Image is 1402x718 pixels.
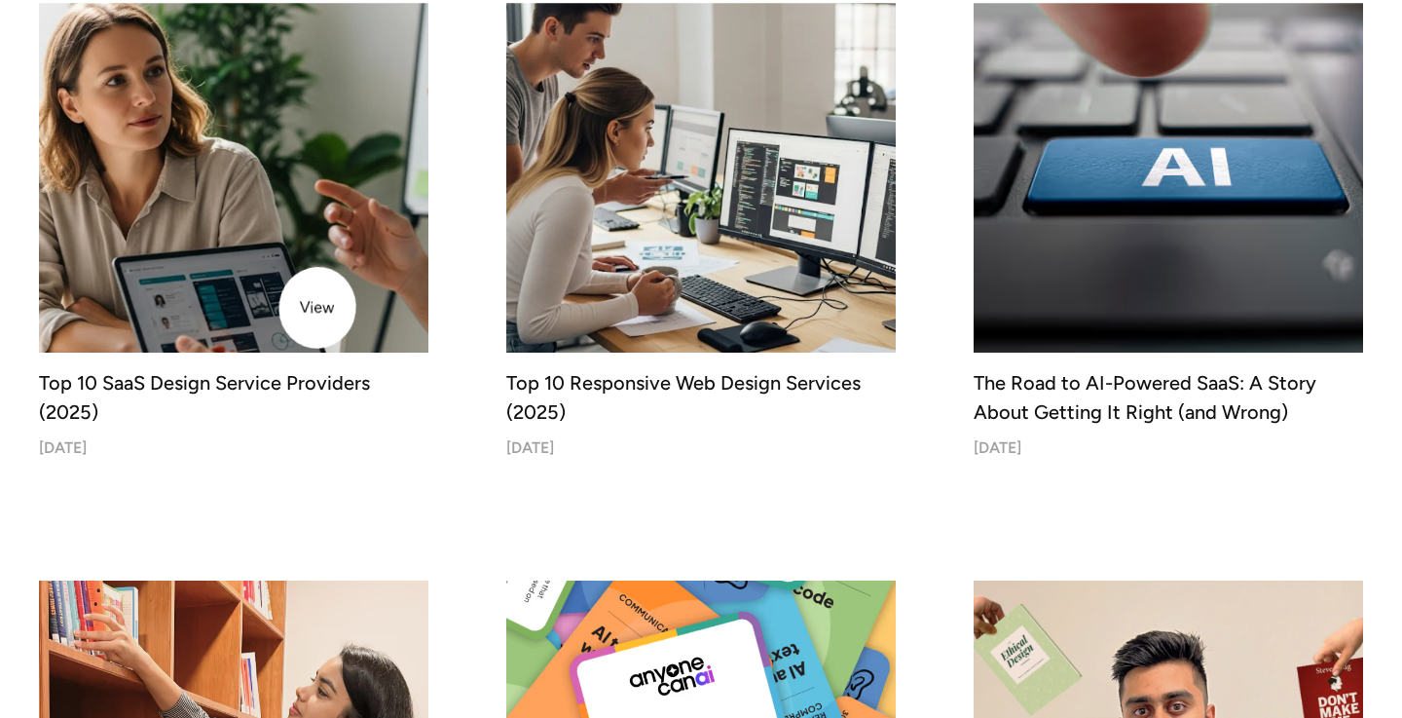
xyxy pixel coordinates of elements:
div: [DATE] [506,438,554,457]
div: The Road to AI-Powered SaaS: A Story About Getting It Right (and Wrong) [974,368,1363,427]
div: Top 10 SaaS Design Service Providers (2025) [39,368,428,427]
div: [DATE] [39,438,87,457]
div: [DATE] [974,438,1021,457]
div: Top 10 Responsive Web Design Services (2025) [506,368,896,427]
